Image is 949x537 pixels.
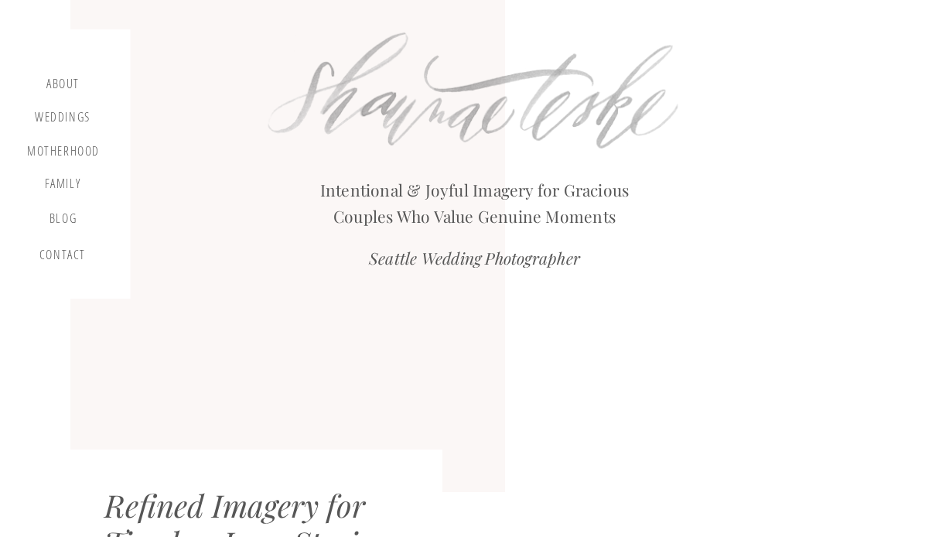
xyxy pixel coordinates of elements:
a: motherhood [27,144,100,161]
a: Weddings [33,110,92,129]
i: Seattle Wedding Photographer [369,247,580,268]
a: blog [40,211,86,233]
a: about [40,77,86,95]
a: Family [33,176,92,197]
h2: Intentional & Joyful Imagery for Gracious Couples Who Value Genuine Moments [303,177,647,222]
a: contact [36,248,89,268]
